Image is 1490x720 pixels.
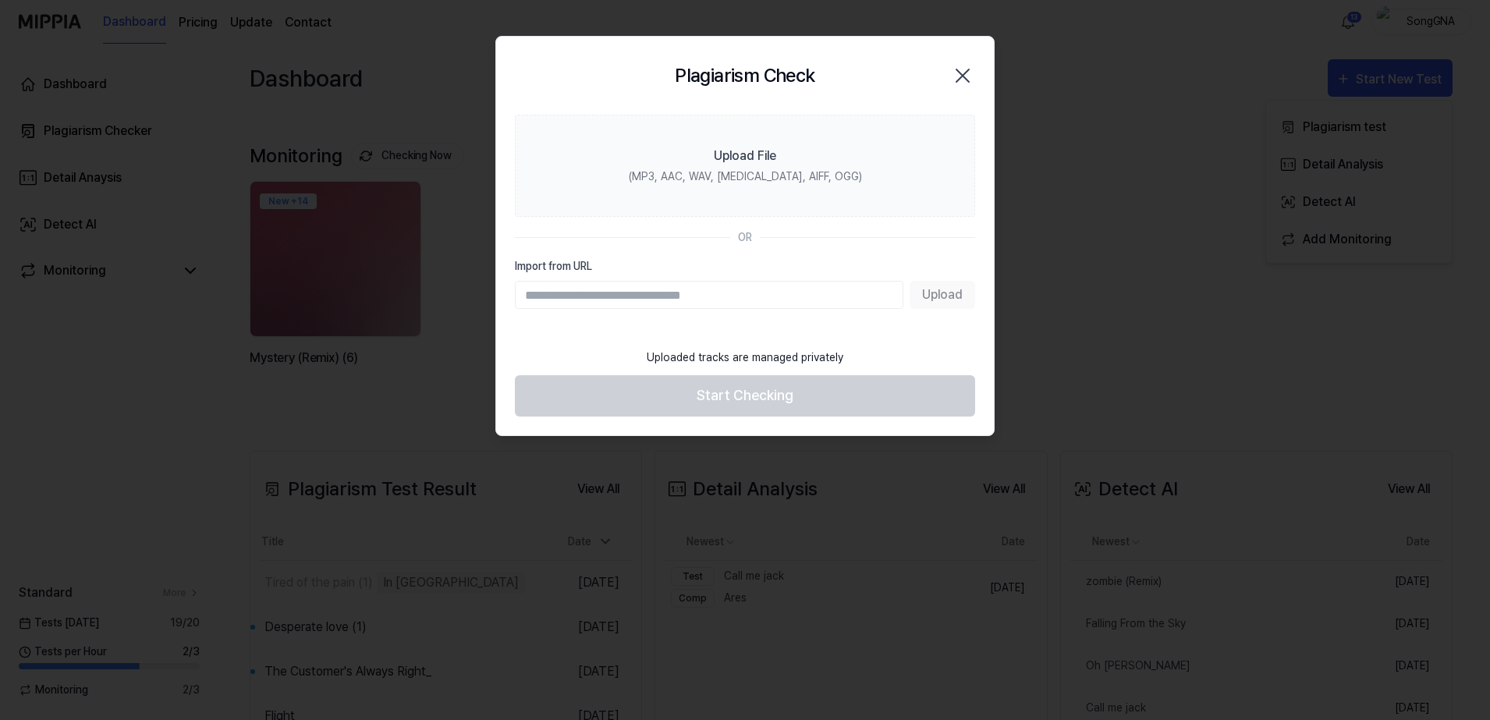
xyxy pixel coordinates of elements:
div: OR [738,229,752,246]
h2: Plagiarism Check [675,62,814,90]
div: Uploaded tracks are managed privately [637,340,853,375]
label: Import from URL [515,258,975,275]
div: (MP3, AAC, WAV, [MEDICAL_DATA], AIFF, OGG) [629,168,862,185]
div: Upload File [714,147,776,165]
